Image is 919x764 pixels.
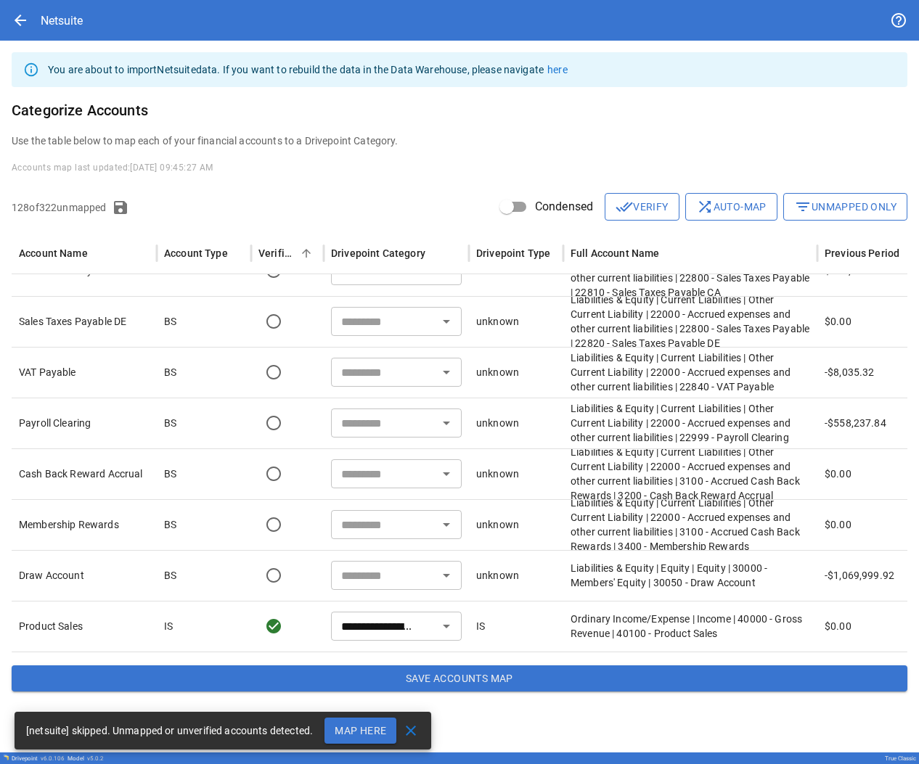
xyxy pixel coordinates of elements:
[12,134,907,148] p: Use the table below to map each of your financial accounts to a Drivepoint Category.
[164,247,228,259] div: Account Type
[436,514,457,535] button: Open
[696,198,714,215] span: shuffle
[436,413,457,433] button: Open
[571,445,810,503] p: Liabilities & Equity | Current Liabilities | Other Current Liability | 22000 - Accrued expenses a...
[571,612,810,641] p: Ordinary Income/Expense | Income | 40000 - Gross Revenue | 40100 - Product Sales
[476,247,550,259] div: Drivepoint Type
[324,718,396,744] button: Map Here
[825,365,875,379] p: -$8,035.32
[547,64,568,75] a: here
[535,198,593,215] span: Condensed
[164,416,176,430] p: BS
[19,247,88,259] div: Account Name
[12,12,29,29] span: arrow_back
[825,314,851,329] p: $0.00
[571,247,660,259] div: Full Account Name
[436,311,457,332] button: Open
[476,314,519,329] p: unknown
[164,568,176,583] p: BS
[685,193,777,221] button: Auto-map
[825,517,851,532] p: $0.00
[571,350,810,394] p: Liabilities & Equity | Current Liabilities | Other Current Liability | 22000 - Accrued expenses a...
[571,561,810,590] p: Liabilities & Equity | Equity | Equity | 30000 - Members' Equity | 30050 - Draw Account
[476,568,519,583] p: unknown
[19,365,150,379] p: VAT Payable
[12,665,907,691] button: Save Accounts Map
[19,467,150,481] p: Cash Back Reward Accrual
[402,722,420,739] span: close
[87,755,104,762] span: v 5.0.2
[12,755,65,762] div: Drivepoint
[476,517,519,532] p: unknown
[68,755,104,762] div: Model
[825,619,851,633] p: $0.00
[616,198,633,215] span: done_all
[164,517,176,532] p: BS
[571,496,810,554] p: Liabilities & Equity | Current Liabilities | Other Current Liability | 22000 - Accrued expenses a...
[476,416,519,430] p: unknown
[3,755,9,760] img: Drivepoint
[436,464,457,484] button: Open
[19,314,150,329] p: Sales Taxes Payable DE
[41,755,65,762] span: v 6.0.106
[476,365,519,379] p: unknown
[164,619,173,633] p: IS
[258,247,295,259] div: Verified
[19,568,150,583] p: Draw Account
[12,99,907,122] h6: Categorize Accounts
[331,247,425,259] div: Drivepoint Category
[436,565,457,586] button: Open
[19,619,150,633] p: Product Sales
[12,163,213,173] span: Accounts map last updated: [DATE] 09:45:27 AM
[41,14,83,28] div: Netsuite
[164,314,176,329] p: BS
[19,416,150,430] p: Payroll Clearing
[885,755,916,762] div: True Classic
[794,198,812,215] span: filter_list
[12,200,106,215] p: 128 of 322 unmapped
[48,57,568,83] div: You are about to import Netsuite data. If you want to rebuild the data in the Data Warehouse, ple...
[825,467,851,481] p: $0.00
[825,568,894,583] p: -$1,069,999.92
[605,193,679,221] button: Verify
[783,193,907,221] button: Unmapped Only
[436,362,457,382] button: Open
[571,292,810,350] p: Liabilities & Equity | Current Liabilities | Other Current Liability | 22000 - Accrued expenses a...
[296,243,316,263] button: Sort
[26,718,313,744] div: [netsuite] skipped. Unmapped or unverified accounts detected.
[476,619,485,633] p: IS
[476,467,519,481] p: unknown
[164,467,176,481] p: BS
[164,365,176,379] p: BS
[825,247,899,259] div: Previous Period
[19,517,150,532] p: Membership Rewards
[571,401,810,445] p: Liabilities & Equity | Current Liabilities | Other Current Liability | 22000 - Accrued expenses a...
[436,616,457,636] button: Open
[825,416,886,430] p: -$558,237.84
